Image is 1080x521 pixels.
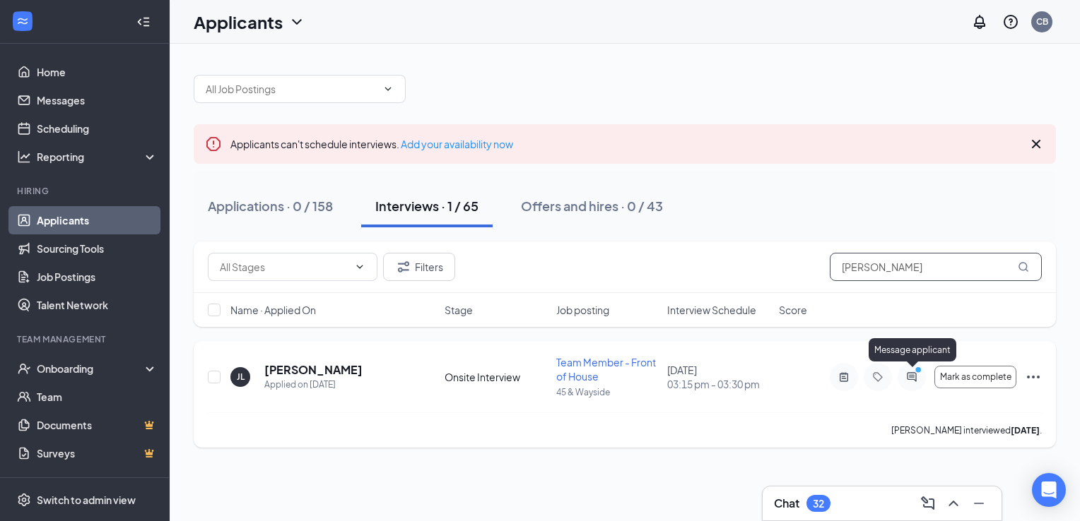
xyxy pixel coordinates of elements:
[395,258,412,275] svg: Filter
[667,303,756,317] span: Interview Schedule
[375,197,479,215] div: Interviews · 1 / 65
[220,259,348,275] input: All Stages
[206,81,377,97] input: All Job Postings
[264,378,363,392] div: Applied on [DATE]
[17,185,155,197] div: Hiring
[934,366,1016,388] button: Mark as complete
[1011,425,1040,436] b: [DATE]
[1028,136,1045,152] svg: Cross
[37,493,136,507] div: Switch to admin view
[230,303,316,317] span: Name · Applied On
[917,492,939,515] button: ComposeMessage
[264,362,363,378] h5: [PERSON_NAME]
[382,83,394,95] svg: ChevronDown
[288,13,305,30] svg: ChevronDown
[835,371,852,383] svg: ActiveNote
[940,372,1011,382] span: Mark as complete
[779,303,807,317] span: Score
[194,10,283,34] h1: Applicants
[920,495,937,512] svg: ComposeMessage
[37,263,158,291] a: Job Postings
[968,492,990,515] button: Minimize
[667,363,770,391] div: [DATE]
[869,338,956,361] div: Message applicant
[1018,261,1029,273] svg: MagnifyingGlass
[37,58,158,86] a: Home
[445,303,473,317] span: Stage
[37,86,158,114] a: Messages
[136,15,151,29] svg: Collapse
[1036,16,1048,28] div: CB
[945,495,962,512] svg: ChevronUp
[556,303,609,317] span: Job posting
[1032,473,1066,507] div: Open Intercom Messenger
[774,496,799,511] h3: Chat
[445,370,548,384] div: Onsite Interview
[971,13,988,30] svg: Notifications
[37,361,146,376] div: Onboarding
[521,197,663,215] div: Offers and hires · 0 / 43
[354,261,365,273] svg: ChevronDown
[813,498,824,510] div: 32
[383,253,455,281] button: Filter Filters
[37,439,158,467] a: SurveysCrown
[17,361,31,376] svg: UserCheck
[37,383,158,411] a: Team
[1002,13,1019,30] svg: QuestionInfo
[830,253,1042,281] input: Search in interviews
[17,150,31,164] svg: Analysis
[205,136,222,152] svg: Error
[230,138,513,150] span: Applicants can't schedule interviews.
[942,492,965,515] button: ChevronUp
[891,424,1042,436] p: [PERSON_NAME] interviewed .
[903,371,920,383] svg: ActiveChat
[208,197,333,215] div: Applications · 0 / 158
[37,411,158,439] a: DocumentsCrown
[912,366,929,377] svg: PrimaryDot
[401,138,513,150] a: Add your availability now
[667,377,770,391] span: 03:15 pm - 03:30 pm
[1025,369,1042,385] svg: Ellipses
[237,371,245,383] div: JL
[37,291,158,319] a: Talent Network
[16,14,30,28] svg: WorkstreamLogo
[37,206,158,234] a: Applicants
[556,356,656,383] span: Team Member - Front of House
[970,495,987,512] svg: Minimize
[37,114,158,143] a: Scheduling
[17,493,31,507] svg: Settings
[37,234,158,263] a: Sourcing Tools
[37,150,158,164] div: Reporting
[869,371,886,383] svg: Tag
[556,386,659,398] p: 45 & Wayside
[17,333,155,345] div: Team Management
